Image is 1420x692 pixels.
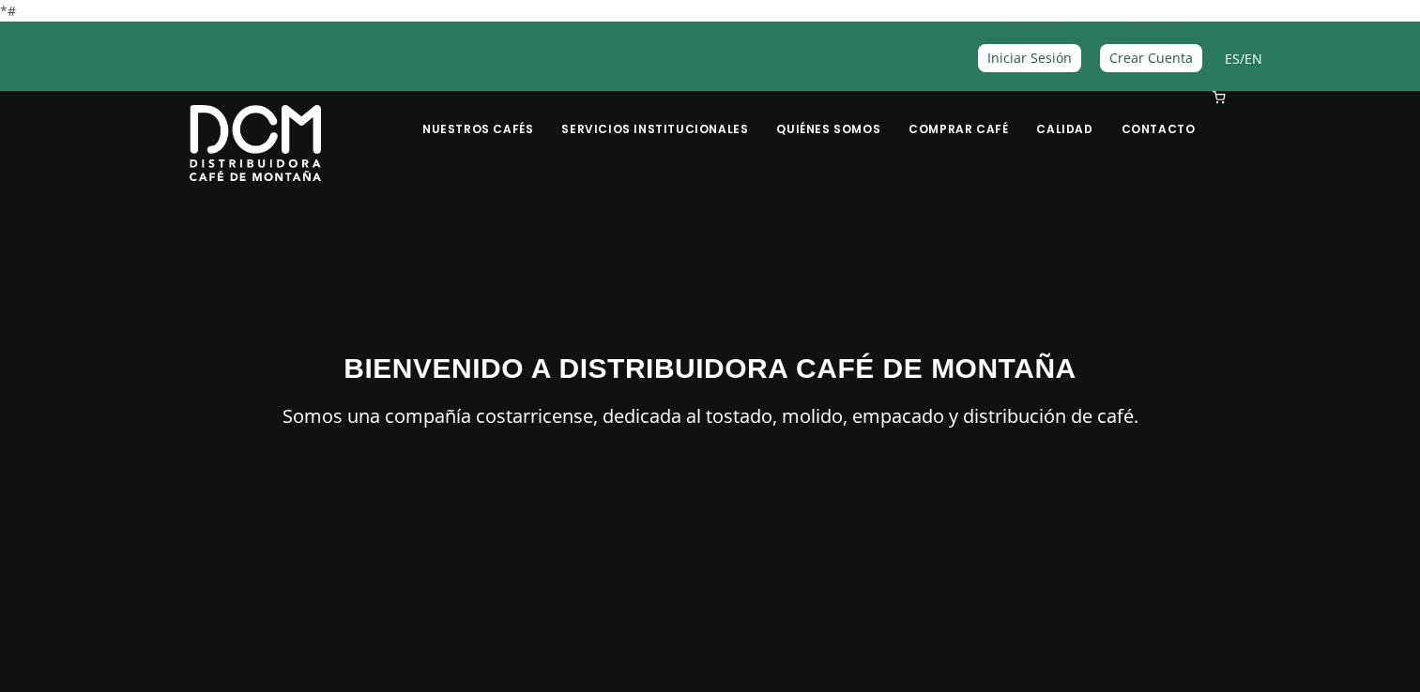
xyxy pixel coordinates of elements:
[978,44,1081,71] a: Iniciar Sesión
[1025,93,1104,137] a: Calidad
[190,400,1231,432] p: Somos una compañía costarricense, dedicada al tostado, molido, empacado y distribución de café.
[550,93,759,137] a: Servicios Institucionales
[411,93,544,137] a: Nuestros Cafés
[1225,48,1262,69] span: /
[190,347,1231,389] h3: BIENVENIDO A DISTRIBUIDORA CAFÉ DE MONTAÑA
[897,93,1019,137] a: Comprar Café
[1110,93,1207,137] a: Contacto
[1225,50,1240,68] a: ES
[1244,50,1262,68] a: EN
[1100,44,1202,71] a: Crear Cuenta
[765,93,892,137] a: Quiénes Somos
